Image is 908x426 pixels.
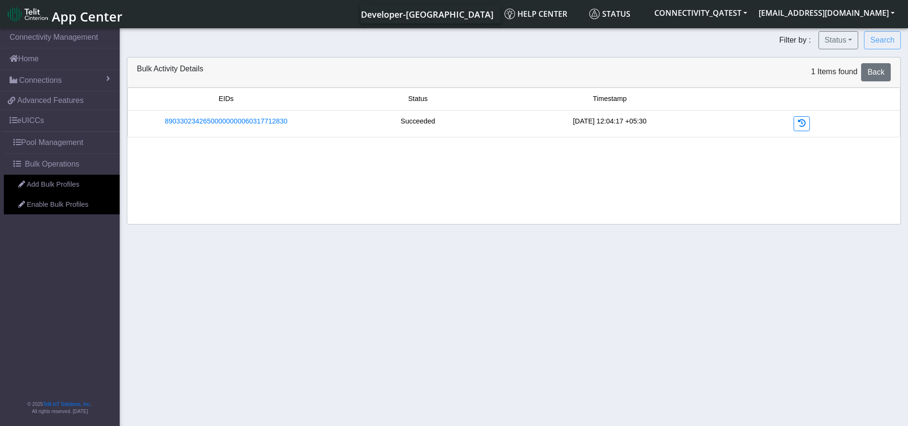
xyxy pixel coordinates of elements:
div: Succeeded [322,116,514,131]
button: [EMAIL_ADDRESS][DOMAIN_NAME] [753,4,900,22]
div: Timestamp [514,94,706,104]
a: App Center [8,4,121,24]
a: Pool Management [4,132,120,153]
a: 89033023426500000000060317712830 [165,116,287,127]
span: App Center [52,8,123,25]
span: Connections [19,75,62,86]
div: EIDs [130,94,322,104]
a: Help center [501,4,585,23]
img: knowledge.svg [504,9,515,19]
div: [DATE] 12:04:17 +05:30 [514,116,706,131]
a: Enable Bulk Profiles [4,195,120,215]
a: Back [861,63,891,81]
img: logo-telit-cinterion-gw-new.png [8,7,48,22]
a: Status [585,4,649,23]
img: status.svg [589,9,600,19]
span: Filter by : [779,36,811,44]
span: Back [867,68,885,76]
span: Status [589,9,630,19]
button: Status [818,31,858,49]
button: Search [864,31,901,49]
a: Add Bulk Profiles [4,175,120,195]
button: CONNECTIVITY_QATEST [649,4,753,22]
a: Bulk Operations [4,154,120,175]
a: Your current platform instance [360,4,493,23]
span: Developer-[GEOGRAPHIC_DATA] [361,9,493,20]
span: Bulk Operations [25,158,79,170]
span: Help center [504,9,567,19]
div: Bulk Activity Details [130,63,706,81]
span: 1 Items found [811,67,857,76]
span: Advanced Features [17,95,84,106]
div: Status [322,94,514,104]
a: Telit IoT Solutions, Inc. [43,402,91,407]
